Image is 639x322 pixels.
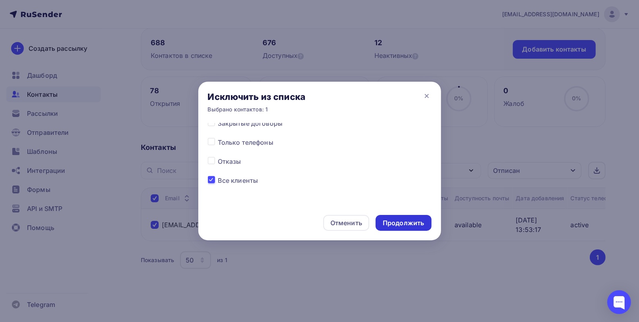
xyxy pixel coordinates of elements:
div: Продолжить [383,218,424,228]
div: Выбрано контактов: 1 [208,105,306,113]
span: Отказы [218,157,241,166]
span: Закрытые договоры [218,119,282,128]
div: Исключить из списка [208,91,306,102]
div: Отменить [330,218,362,228]
span: Только телефоны [218,138,273,147]
span: Все клиенты [218,176,258,185]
